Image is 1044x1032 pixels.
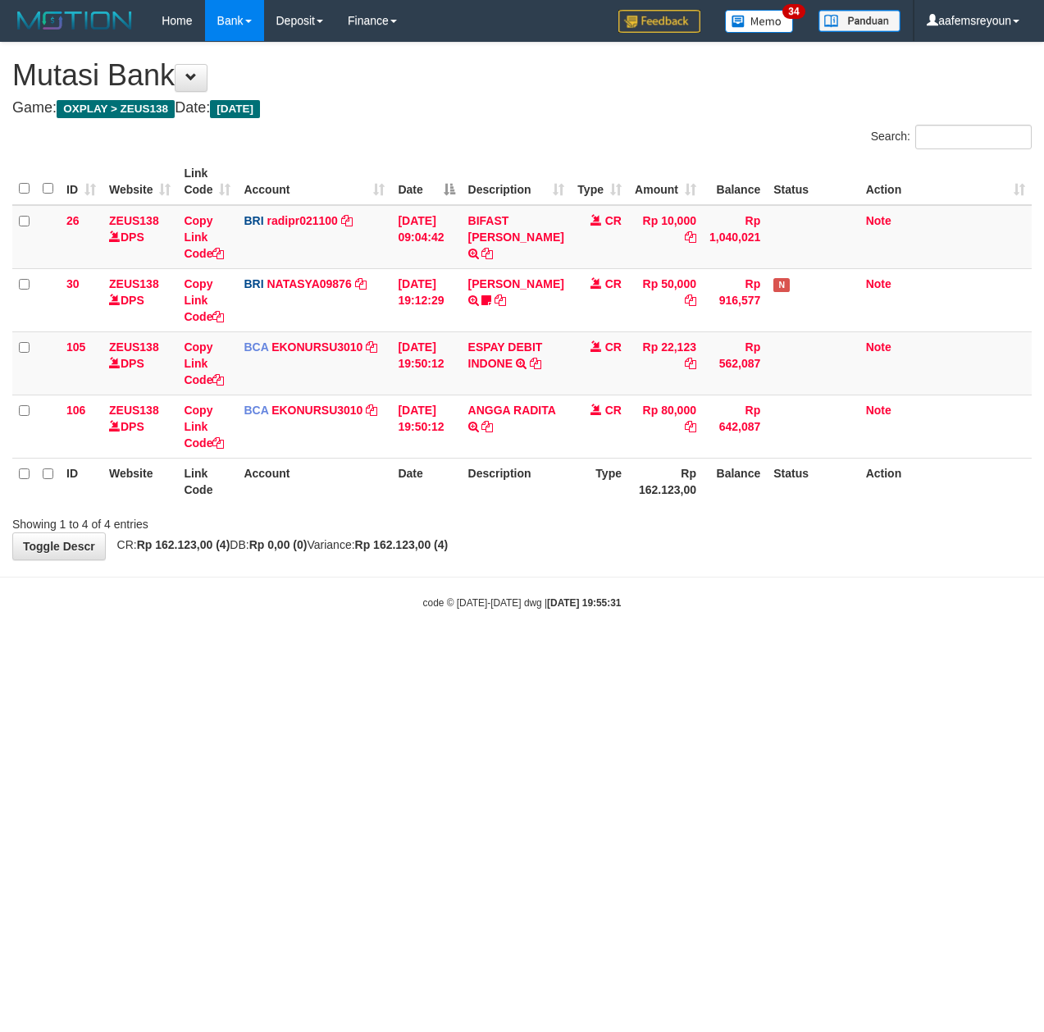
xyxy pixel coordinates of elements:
[530,357,541,370] a: Copy ESPAY DEBIT INDONE to clipboard
[271,404,362,417] a: EKONURSU3010
[109,277,159,290] a: ZEUS138
[103,395,177,458] td: DPS
[871,125,1032,149] label: Search:
[703,158,767,205] th: Balance
[859,158,1032,205] th: Action: activate to sort column ascending
[210,100,260,118] span: [DATE]
[103,458,177,505] th: Website
[571,458,628,505] th: Type
[391,458,461,505] th: Date
[66,214,80,227] span: 26
[685,294,696,307] a: Copy Rp 50,000 to clipboard
[137,538,230,551] strong: Rp 162.123,00 (4)
[915,125,1032,149] input: Search:
[725,10,794,33] img: Button%20Memo.svg
[391,395,461,458] td: [DATE] 19:50:12
[237,458,391,505] th: Account
[818,10,900,32] img: panduan.png
[66,277,80,290] span: 30
[462,158,571,205] th: Description: activate to sort column ascending
[12,100,1032,116] h4: Game: Date:
[703,268,767,331] td: Rp 916,577
[244,340,268,354] span: BCA
[12,59,1032,92] h1: Mutasi Bank
[859,458,1032,505] th: Action
[773,278,790,292] span: Has Note
[267,277,351,290] a: NATASYA09876
[866,214,891,227] a: Note
[60,458,103,505] th: ID
[391,268,461,331] td: [DATE] 19:12:29
[12,532,106,560] a: Toggle Descr
[237,158,391,205] th: Account: activate to sort column ascending
[628,331,703,395] td: Rp 22,123
[271,340,362,354] a: EKONURSU3010
[249,538,308,551] strong: Rp 0,00 (0)
[628,395,703,458] td: Rp 80,000
[547,597,621,609] strong: [DATE] 19:55:31
[366,340,377,354] a: Copy EKONURSU3010 to clipboard
[618,10,700,33] img: Feedback.jpg
[685,357,696,370] a: Copy Rp 22,123 to clipboard
[244,404,268,417] span: BCA
[355,538,449,551] strong: Rp 162.123,00 (4)
[866,277,891,290] a: Note
[103,268,177,331] td: DPS
[468,340,543,370] a: ESPAY DEBIT INDONE
[628,158,703,205] th: Amount: activate to sort column ascending
[628,268,703,331] td: Rp 50,000
[703,205,767,269] td: Rp 1,040,021
[109,538,449,551] span: CR: DB: Variance:
[605,214,622,227] span: CR
[468,214,564,244] a: BIFAST [PERSON_NAME]
[605,277,622,290] span: CR
[12,509,422,532] div: Showing 1 to 4 of 4 entries
[462,458,571,505] th: Description
[57,100,175,118] span: OXPLAY > ZEUS138
[703,395,767,458] td: Rp 642,087
[685,231,696,244] a: Copy Rp 10,000 to clipboard
[177,458,237,505] th: Link Code
[244,214,263,227] span: BRI
[355,277,367,290] a: Copy NATASYA09876 to clipboard
[605,340,622,354] span: CR
[703,458,767,505] th: Balance
[184,277,224,323] a: Copy Link Code
[366,404,377,417] a: Copy EKONURSU3010 to clipboard
[103,158,177,205] th: Website: activate to sort column ascending
[184,214,224,260] a: Copy Link Code
[468,404,556,417] a: ANGGA RADITA
[468,277,564,290] a: [PERSON_NAME]
[184,340,224,386] a: Copy Link Code
[767,458,859,505] th: Status
[703,331,767,395] td: Rp 562,087
[341,214,353,227] a: Copy radipr021100 to clipboard
[60,158,103,205] th: ID: activate to sort column ascending
[244,277,263,290] span: BRI
[109,404,159,417] a: ZEUS138
[495,294,506,307] a: Copy DANA ARIFRAHMATPR to clipboard
[103,205,177,269] td: DPS
[685,420,696,433] a: Copy Rp 80,000 to clipboard
[481,420,493,433] a: Copy ANGGA RADITA to clipboard
[391,158,461,205] th: Date: activate to sort column descending
[866,404,891,417] a: Note
[571,158,628,205] th: Type: activate to sort column ascending
[628,458,703,505] th: Rp 162.123,00
[184,404,224,450] a: Copy Link Code
[103,331,177,395] td: DPS
[866,340,891,354] a: Note
[605,404,622,417] span: CR
[267,214,337,227] a: radipr021100
[481,247,493,260] a: Copy BIFAST ERIKA S PAUN to clipboard
[109,340,159,354] a: ZEUS138
[391,331,461,395] td: [DATE] 19:50:12
[177,158,237,205] th: Link Code: activate to sort column ascending
[391,205,461,269] td: [DATE] 09:04:42
[12,8,137,33] img: MOTION_logo.png
[423,597,622,609] small: code © [DATE]-[DATE] dwg |
[767,158,859,205] th: Status
[782,4,805,19] span: 34
[66,340,85,354] span: 105
[66,404,85,417] span: 106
